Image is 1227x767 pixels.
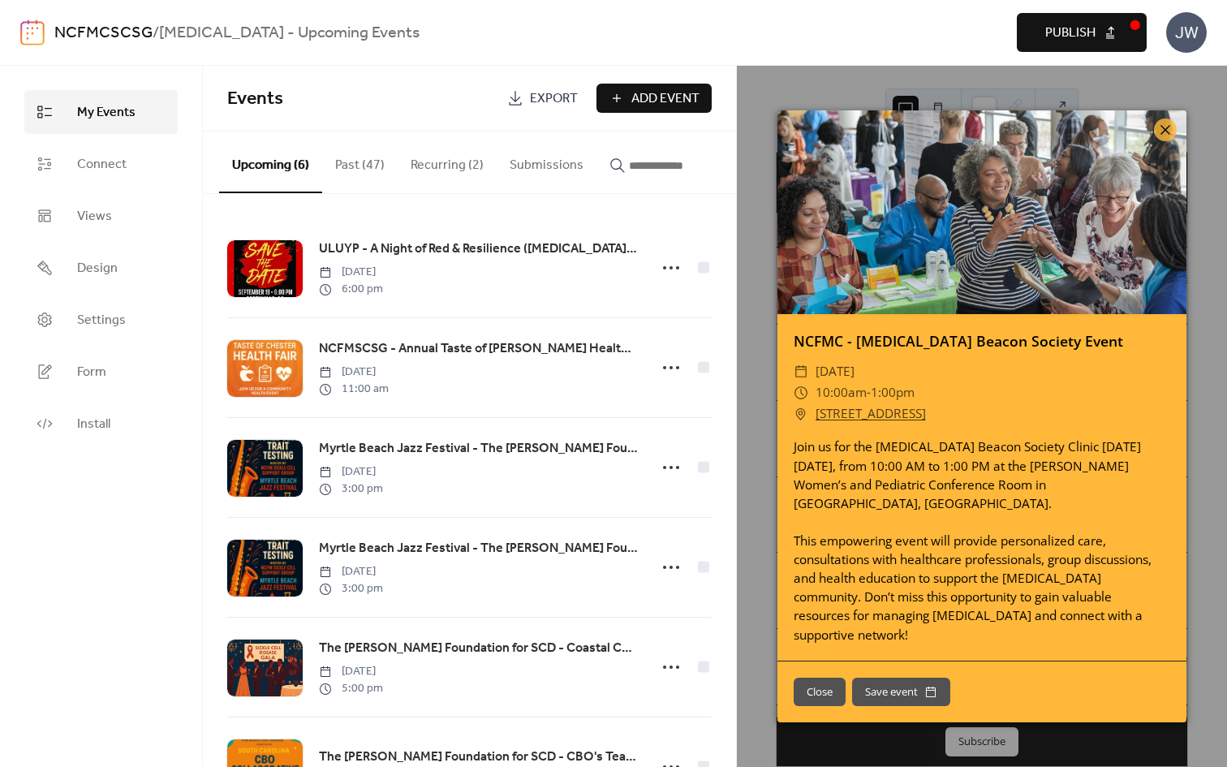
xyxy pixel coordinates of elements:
a: Myrtle Beach Jazz Festival - The [PERSON_NAME] Foundation for SCD: [MEDICAL_DATA] Testing (#1) [319,438,639,459]
span: [DATE] [319,563,383,580]
span: Events [227,81,283,117]
span: Connect [77,155,127,175]
a: Form [24,350,178,394]
b: [MEDICAL_DATA] - Upcoming Events [159,18,420,49]
span: 3:00 pm [319,480,383,498]
span: NCFMSCSG - Annual Taste of [PERSON_NAME] Health Fair [319,339,639,359]
span: ULUYP - A Night of Red & Resilience ([MEDICAL_DATA] Awareness Fundraising Gala) [319,239,639,259]
button: Publish [1017,13,1147,52]
span: 3:00 pm [319,580,383,597]
div: NCFMC - [MEDICAL_DATA] Beacon Society Event [777,330,1186,351]
a: My Events [24,90,178,134]
a: Design [24,246,178,290]
a: Settings [24,298,178,342]
span: [DATE] [319,663,383,680]
button: Recurring (2) [398,131,497,192]
span: [DATE] [319,463,383,480]
span: Settings [77,311,126,330]
span: The [PERSON_NAME] Foundation for SCD - CBO's Teach @ The Beach Collaborative Training Seminar [319,748,639,767]
a: Myrtle Beach Jazz Festival - The [PERSON_NAME] Foundation for SCD: [MEDICAL_DATA] Testing (#1) [319,538,639,559]
a: Connect [24,142,178,186]
span: Myrtle Beach Jazz Festival - The [PERSON_NAME] Foundation for SCD: [MEDICAL_DATA] Testing (#1) [319,439,639,459]
button: Save event [852,678,950,707]
a: Export [495,84,590,113]
div: ​ [794,382,808,403]
div: ​ [794,361,808,382]
a: The [PERSON_NAME] Foundation for SCD - Coastal Carolina University Gala [319,638,639,659]
span: My Events [77,103,136,123]
a: NCFMSCSG - Annual Taste of [PERSON_NAME] Health Fair [319,338,639,360]
span: The [PERSON_NAME] Foundation for SCD - Coastal Carolina University Gala [319,639,639,658]
span: [DATE] [816,361,855,382]
span: Publish [1045,24,1096,43]
span: Myrtle Beach Jazz Festival - The [PERSON_NAME] Foundation for SCD: [MEDICAL_DATA] Testing (#1) [319,539,639,558]
button: Submissions [497,131,596,192]
a: Views [24,194,178,238]
span: 5:00 pm [319,680,383,697]
span: 6:00 pm [319,281,383,298]
button: Close [794,678,846,707]
span: Form [77,363,106,382]
button: Upcoming (6) [219,131,322,193]
span: - [867,384,871,401]
button: Past (47) [322,131,398,192]
a: ULUYP - A Night of Red & Resilience ([MEDICAL_DATA] Awareness Fundraising Gala) [319,239,639,260]
img: logo [20,19,45,45]
span: Add Event [631,89,700,109]
span: [DATE] [319,364,389,381]
span: 1:00pm [871,384,915,401]
div: ​ [794,403,808,424]
b: / [153,18,159,49]
span: Install [77,415,110,434]
button: Add Event [596,84,712,113]
a: [STREET_ADDRESS] [816,403,926,424]
a: Install [24,402,178,446]
span: 11:00 am [319,381,389,398]
span: Export [530,89,578,109]
span: [DATE] [319,264,383,281]
span: Design [77,259,118,278]
div: JW [1166,12,1207,53]
div: Join us for the [MEDICAL_DATA] Beacon Society Clinic [DATE][DATE], from 10:00 AM to 1:00 PM at th... [777,437,1186,644]
span: 10:00am [816,384,867,401]
span: Views [77,207,112,226]
a: NCFMCSCSG [54,18,153,49]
